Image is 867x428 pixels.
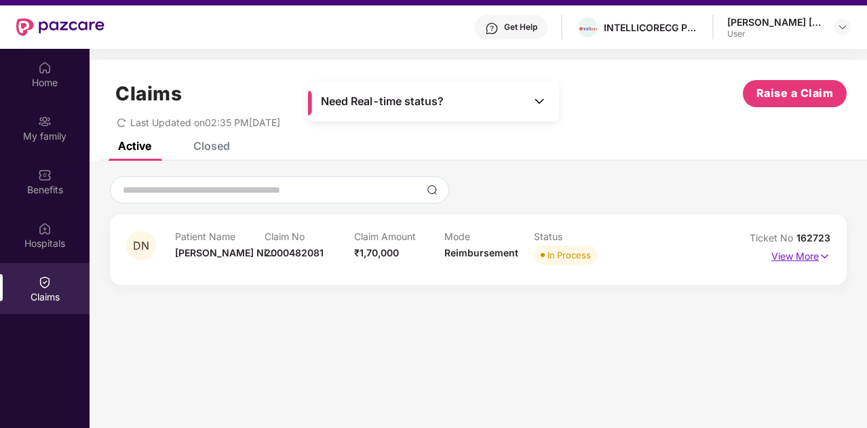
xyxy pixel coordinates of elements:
[727,28,822,39] div: User
[321,94,444,109] span: Need Real-time status?
[533,94,546,108] img: Toggle Icon
[504,22,537,33] div: Get Help
[16,18,104,36] img: New Pazcare Logo
[133,240,149,252] span: DN
[130,117,280,128] span: Last Updated on 02:35 PM[DATE]
[115,82,182,105] h1: Claims
[38,61,52,75] img: svg+xml;base64,PHN2ZyBpZD0iSG9tZSIgeG1sbnM9Imh0dHA6Ly93d3cudzMub3JnLzIwMDAvc3ZnIiB3aWR0aD0iMjAiIG...
[354,247,399,258] span: ₹1,70,000
[38,115,52,128] img: svg+xml;base64,PHN2ZyB3aWR0aD0iMjAiIGhlaWdodD0iMjAiIHZpZXdCb3g9IjAgMCAyMCAyMCIgZmlsbD0ibm9uZSIgeG...
[265,231,354,242] p: Claim No
[750,232,796,244] span: Ticket No
[604,21,699,34] div: INTELLICORECG PRIVATE LIMITED
[265,247,324,258] span: 2000482081
[727,16,822,28] div: [PERSON_NAME] [PERSON_NAME]
[819,249,830,264] img: svg+xml;base64,PHN2ZyB4bWxucz0iaHR0cDovL3d3dy53My5vcmcvMjAwMC9zdmciIHdpZHRoPSIxNyIgaGVpZ2h0PSIxNy...
[743,80,847,107] button: Raise a Claim
[118,139,151,153] div: Active
[427,184,438,195] img: svg+xml;base64,PHN2ZyBpZD0iU2VhcmNoLTMyeDMyIiB4bWxucz0iaHR0cDovL3d3dy53My5vcmcvMjAwMC9zdmciIHdpZH...
[193,139,230,153] div: Closed
[771,246,830,264] p: View More
[117,117,126,128] span: redo
[175,231,265,242] p: Patient Name
[444,247,518,258] span: Reimbursement
[534,231,623,242] p: Status
[38,222,52,235] img: svg+xml;base64,PHN2ZyBpZD0iSG9zcGl0YWxzIiB4bWxucz0iaHR0cDovL3d3dy53My5vcmcvMjAwMC9zdmciIHdpZHRoPS...
[354,231,444,242] p: Claim Amount
[38,275,52,289] img: svg+xml;base64,PHN2ZyBpZD0iQ2xhaW0iIHhtbG5zPSJodHRwOi8vd3d3LnczLm9yZy8yMDAwL3N2ZyIgd2lkdGg9IjIwIi...
[756,85,834,102] span: Raise a Claim
[175,247,275,258] span: [PERSON_NAME] Ni...
[444,231,534,242] p: Mode
[547,248,591,262] div: In Process
[38,168,52,182] img: svg+xml;base64,PHN2ZyBpZD0iQmVuZWZpdHMiIHhtbG5zPSJodHRwOi8vd3d3LnczLm9yZy8yMDAwL3N2ZyIgd2lkdGg9Ij...
[796,232,830,244] span: 162723
[837,22,848,33] img: svg+xml;base64,PHN2ZyBpZD0iRHJvcGRvd24tMzJ4MzIiIHhtbG5zPSJodHRwOi8vd3d3LnczLm9yZy8yMDAwL3N2ZyIgd2...
[578,26,598,31] img: WhatsApp%20Image%202024-01-25%20at%2012.57.49%20PM.jpeg
[485,22,499,35] img: svg+xml;base64,PHN2ZyBpZD0iSGVscC0zMngzMiIgeG1sbnM9Imh0dHA6Ly93d3cudzMub3JnLzIwMDAvc3ZnIiB3aWR0aD...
